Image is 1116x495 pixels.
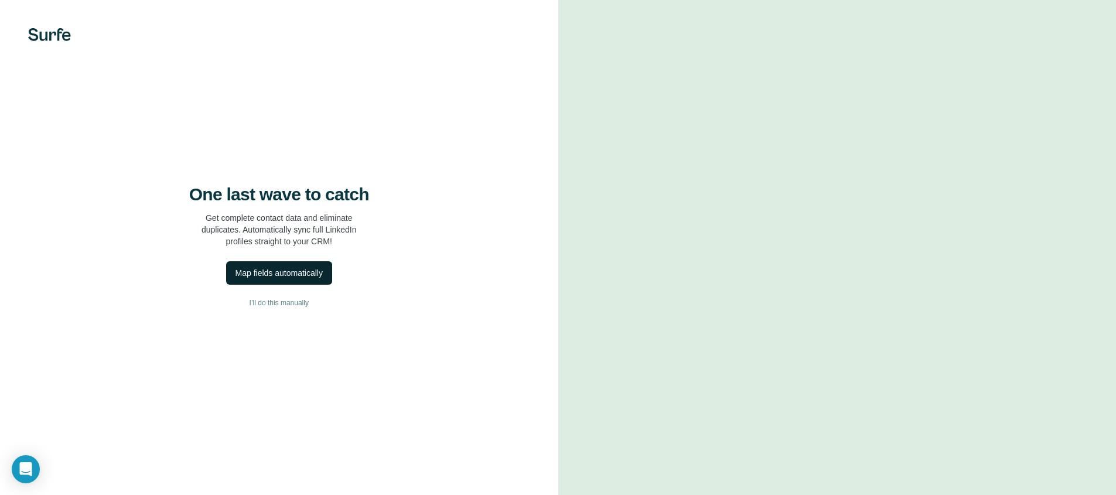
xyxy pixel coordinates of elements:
[202,212,357,247] p: Get complete contact data and eliminate duplicates. Automatically sync full LinkedIn profiles str...
[28,28,71,41] img: Surfe's logo
[226,261,332,285] button: Map fields automatically
[236,267,323,279] div: Map fields automatically
[189,184,369,205] h4: One last wave to catch
[12,455,40,483] div: Open Intercom Messenger
[250,298,309,308] span: I’ll do this manually
[23,294,535,312] button: I’ll do this manually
